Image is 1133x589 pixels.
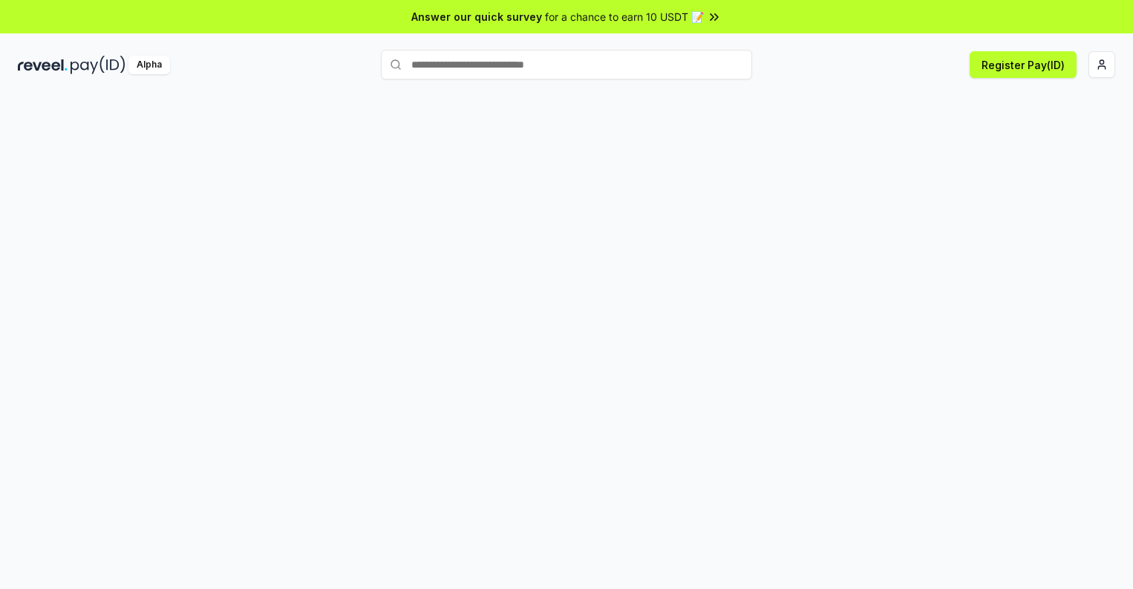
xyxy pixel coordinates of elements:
img: reveel_dark [18,56,68,74]
span: for a chance to earn 10 USDT 📝 [545,9,704,25]
span: Answer our quick survey [411,9,542,25]
div: Alpha [128,56,170,74]
img: pay_id [71,56,125,74]
button: Register Pay(ID) [970,51,1077,78]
